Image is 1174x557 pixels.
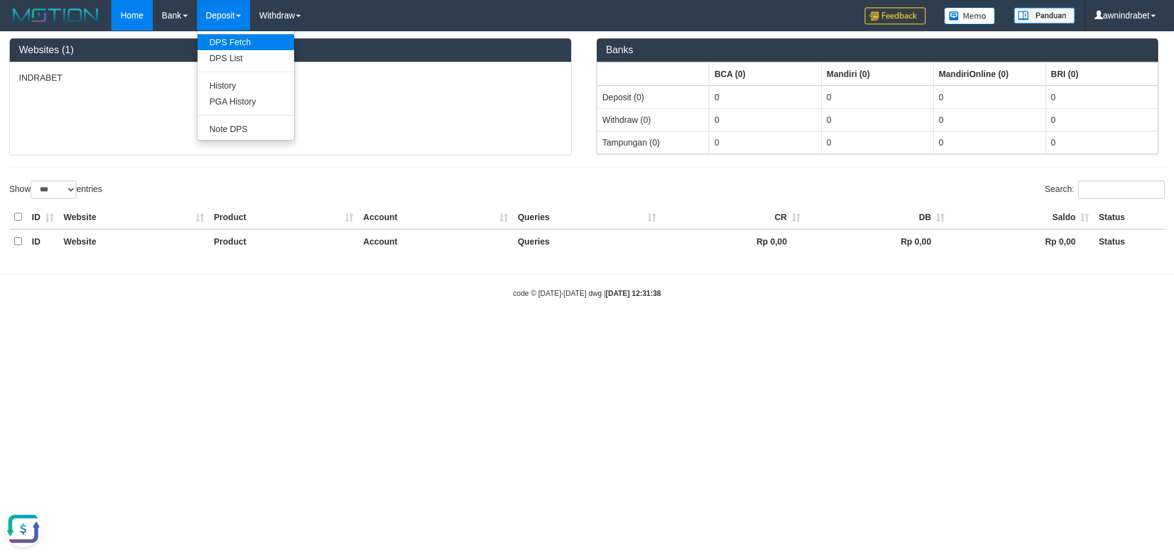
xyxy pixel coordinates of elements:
[1046,131,1157,153] td: 0
[198,34,294,50] a: DPS Fetch
[9,6,102,24] img: MOTION_logo.png
[934,62,1046,86] th: Group: activate to sort column ascending
[709,131,821,153] td: 0
[821,62,933,86] th: Group: activate to sort column ascending
[513,205,661,229] th: Queries
[934,131,1046,153] td: 0
[513,229,661,253] th: Queries
[709,86,821,109] td: 0
[1046,108,1157,131] td: 0
[597,108,709,131] td: Withdraw (0)
[661,229,805,253] th: Rp 0,00
[709,108,821,131] td: 0
[1014,7,1075,24] img: panduan.png
[865,7,926,24] img: Feedback.jpg
[358,229,513,253] th: Account
[1094,229,1165,253] th: Status
[513,289,661,298] small: code © [DATE]-[DATE] dwg |
[209,205,358,229] th: Product
[198,94,294,109] a: PGA History
[597,131,709,153] td: Tampungan (0)
[950,229,1094,253] th: Rp 0,00
[950,205,1094,229] th: Saldo
[661,205,805,229] th: CR
[821,86,933,109] td: 0
[1045,180,1165,199] label: Search:
[209,229,358,253] th: Product
[821,108,933,131] td: 0
[27,205,59,229] th: ID
[597,62,709,86] th: Group: activate to sort column ascending
[709,62,821,86] th: Group: activate to sort column ascending
[5,5,42,42] button: Open LiveChat chat widget
[821,131,933,153] td: 0
[198,121,294,137] a: Note DPS
[19,45,562,56] h3: Websites (1)
[1078,180,1165,199] input: Search:
[358,205,513,229] th: Account
[934,108,1046,131] td: 0
[1046,62,1157,86] th: Group: activate to sort column ascending
[27,229,59,253] th: ID
[198,78,294,94] a: History
[934,86,1046,109] td: 0
[59,229,209,253] th: Website
[606,289,661,298] strong: [DATE] 12:31:38
[805,205,950,229] th: DB
[597,86,709,109] td: Deposit (0)
[198,50,294,66] a: DPS List
[19,72,562,84] p: INDRABET
[9,180,102,199] label: Show entries
[1094,205,1165,229] th: Status
[1046,86,1157,109] td: 0
[944,7,995,24] img: Button%20Memo.svg
[31,180,76,199] select: Showentries
[805,229,950,253] th: Rp 0,00
[59,205,209,229] th: Website
[606,45,1149,56] h3: Banks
